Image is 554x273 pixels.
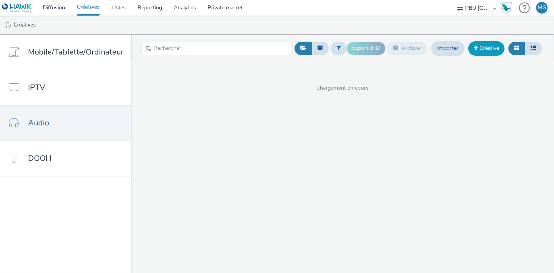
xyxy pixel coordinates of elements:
[387,42,427,55] button: Archiver
[525,42,542,55] button: Liste
[538,2,546,14] div: MG
[508,42,525,55] button: Grille
[28,46,124,58] span: Mobile/Tablette/Ordinateur
[500,2,515,14] a: Hawk Academy
[468,41,505,55] a: Créative
[141,42,293,55] input: Rechercher...
[4,21,12,29] img: audio
[431,41,464,56] a: Importer
[131,84,554,92] span: Chargement en cours
[347,42,385,55] button: Export d'ID
[2,3,32,13] img: undefined Logo
[500,2,512,14] img: Hawk Academy
[28,117,49,129] span: Audio
[28,153,51,164] span: DOOH
[28,82,45,93] span: IPTV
